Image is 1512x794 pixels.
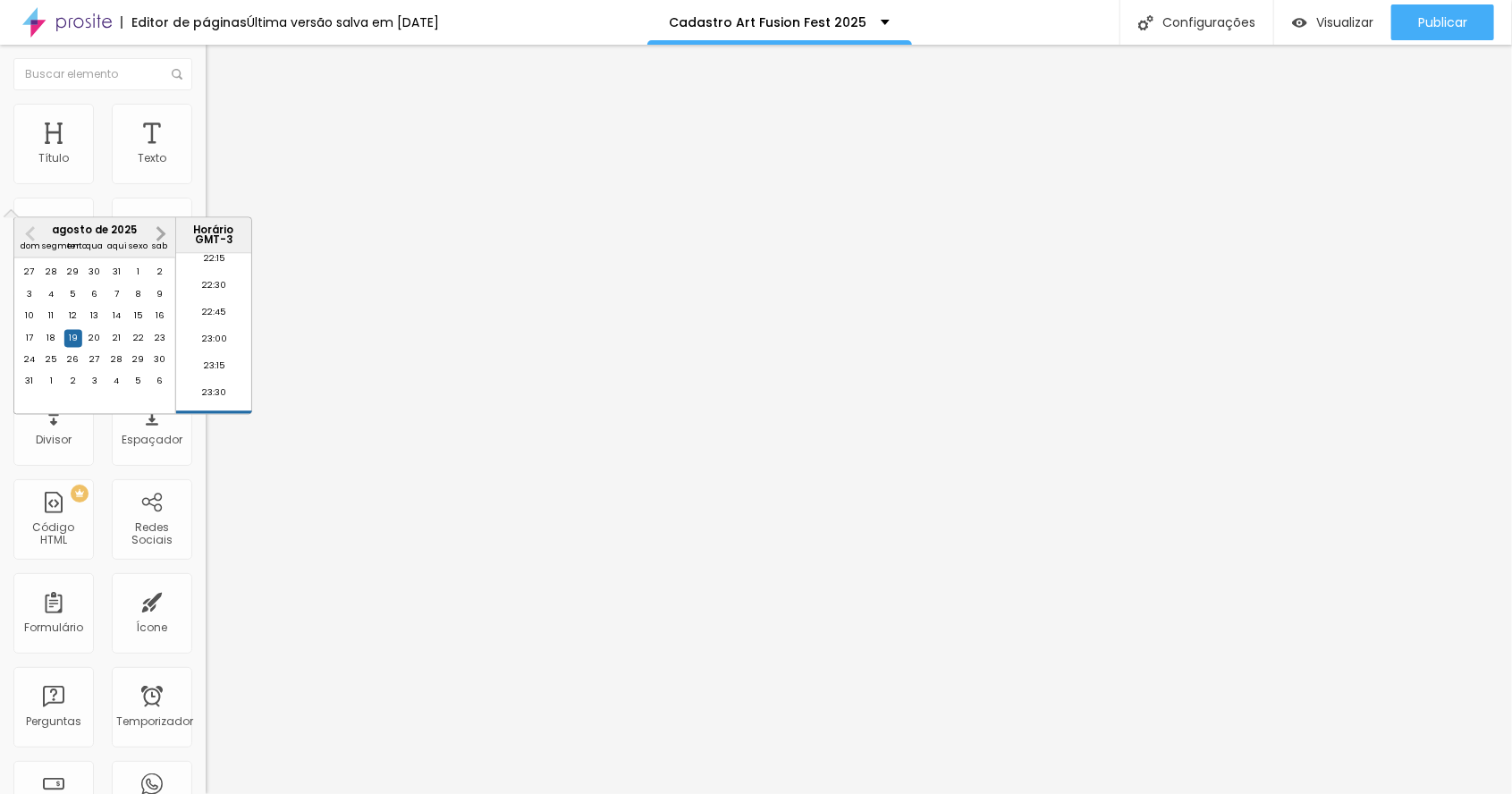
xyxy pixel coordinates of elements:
img: view-1.svg [1292,15,1307,30]
iframe: Editor [206,45,1512,794]
button: Publicar [1391,4,1494,40]
font: GMT [195,232,220,247]
div: Escolha sexta-feira, 5 de setembro de 2025 [129,373,147,391]
font: 23:00 [201,333,226,344]
font: Configurações [1162,13,1255,31]
font: Ícone [137,620,168,635]
div: Escolha sábado, 23 de agosto de 2025 [151,329,169,347]
font: 22:45 [202,306,226,317]
font: aqui [107,240,127,251]
font: Perguntas [26,714,81,729]
font: agosto de 2025 [52,223,137,237]
div: Escolha segunda-feira, 25 de agosto de 2025 [42,351,60,369]
font: Editor de páginas [131,13,247,31]
font: sexo [129,240,148,251]
div: Escolha quarta-feira, 13 de agosto de 2025 [86,308,104,325]
button: Mês anterior [16,220,45,249]
font: 4 [48,288,54,300]
font: 1 [137,266,139,278]
div: Escolha segunda-feira, 1 de setembro de 2025 [42,373,60,391]
font: 31 [25,376,33,387]
font: 29 [67,266,79,278]
div: Escolha quarta-feira, 27 de agosto de 2025 [86,351,104,369]
div: Escolha sexta-feira, 29 de agosto de 2025 [129,351,147,369]
div: Escolha sexta-feira, 22 de agosto de 2025 [129,329,147,347]
font: 23:15 [203,359,224,371]
font: 8 [135,288,141,300]
font: 6 [156,376,163,387]
div: Escolha sexta-feira, 8 de agosto de 2025 [129,285,147,303]
div: Escolha quinta-feira, 7 de agosto de 2025 [107,285,125,303]
div: Escolha terça-feira, 29 de julho de 2025 [63,264,81,282]
font: Redes Sociais [131,519,173,547]
div: Escolha segunda-feira, 18 de agosto de 2025 [42,329,60,347]
font: 21 [113,332,121,343]
font: 26 [67,354,79,366]
font: Temporizador [116,714,193,729]
font: 5 [135,376,141,387]
font: 12 [69,310,77,322]
font: 22:30 [202,279,226,291]
font: 23 [155,332,165,343]
div: Escolha terça-feira, 2 de setembro de 2025 [63,373,81,391]
font: 29 [132,354,144,366]
font: Texto [138,150,166,165]
font: segmento [42,240,87,251]
img: Ícone [172,69,182,80]
font: Código HTML [33,519,75,547]
font: 16 [156,310,165,322]
font: 30 [154,354,165,366]
font: 23:30 [202,386,226,398]
font: 1 [50,376,53,387]
div: Escolha quarta-feira, 3 de setembro de 2025 [86,373,104,391]
font: 22 [133,332,144,343]
div: Escolha quinta-feira, 31 de julho de 2025 [107,264,125,282]
font: 10 [25,310,34,322]
div: Escolha quinta-feira, 28 de agosto de 2025 [107,351,125,369]
div: Escolha terça-feira, 5 de agosto de 2025 [63,285,81,303]
font: 11 [48,310,54,322]
font: dom [21,240,40,251]
font: Espaçador [122,432,182,447]
div: Escolha sábado, 16 de agosto de 2025 [151,308,169,325]
font: 17 [26,332,33,343]
div: Escolha quarta-feira, 20 de agosto de 2025 [86,329,104,347]
font: 20 [89,332,100,343]
div: Escolha domingo, 27 de julho de 2025 [21,264,38,282]
div: mês 2025-08 [19,262,172,393]
div: Escolha quinta-feira, 4 de setembro de 2025 [107,373,125,391]
font: 7 [114,288,119,300]
font: 15 [134,310,143,322]
div: Escolha sábado, 9 de agosto de 2025 [151,285,169,303]
div: Escolha sábado, 30 de agosto de 2025 [151,351,169,369]
font: Publicar [1418,13,1467,31]
div: Escolha terça-feira, 12 de agosto de 2025 [63,308,81,325]
div: Escolha quarta-feira, 30 de julho de 2025 [86,264,104,282]
font: 13 [90,310,98,322]
font: 19 [69,332,78,343]
font: qua [86,240,103,251]
div: Escolha segunda-feira, 11 de agosto de 2025 [42,308,60,325]
div: Escolha sábado, 6 de setembro de 2025 [151,373,169,391]
font: 25 [46,354,57,366]
div: Escolha sexta-feira, 1 de agosto de 2025 [129,264,147,282]
div: Escolha domingo, 31 de agosto de 2025 [21,373,38,391]
div: Escolha domingo, 24 de agosto de 2025 [21,351,38,369]
font: 2 [71,376,76,387]
font: 30 [89,266,100,278]
font: 9 [156,288,163,300]
font: ter [67,240,80,251]
img: Ícone [1138,15,1153,30]
div: Escolha domingo, 17 de agosto de 2025 [21,329,38,347]
font: 14 [113,310,121,322]
font: sab [152,240,167,251]
font: Cadastro Art Fusion Fest 2025 [670,13,867,31]
font: 27 [89,354,99,366]
font: Formulário [24,620,83,635]
button: Visualizar [1274,4,1391,40]
div: Escolha quinta-feira, 14 de agosto de 2025 [107,308,125,325]
font: 28 [111,354,122,366]
font: 3 [92,376,97,387]
font: 18 [46,332,55,343]
div: Escolha quarta-feira, 6 de agosto de 2025 [86,285,104,303]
